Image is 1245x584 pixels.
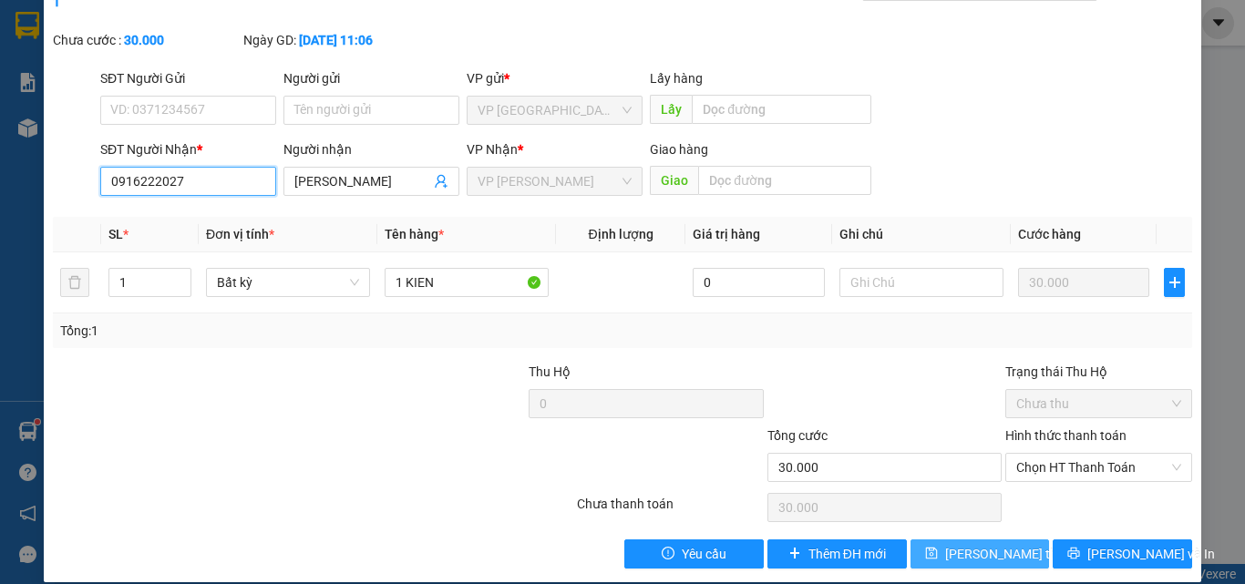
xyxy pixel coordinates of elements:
[767,539,907,569] button: plusThêm ĐH mới
[467,68,643,88] div: VP gửi
[153,69,251,84] b: [DOMAIN_NAME]
[650,142,708,157] span: Giao hàng
[60,268,89,297] button: delete
[839,268,1003,297] input: Ghi Chú
[118,26,175,175] b: BIÊN NHẬN GỬI HÀNG HÓA
[1067,547,1080,561] span: printer
[478,168,632,195] span: VP Phan Thiết
[198,23,242,67] img: logo.jpg
[911,539,1050,569] button: save[PERSON_NAME] thay đổi
[53,30,240,50] div: Chưa cước :
[217,269,359,296] span: Bất kỳ
[575,494,766,526] div: Chưa thanh toán
[650,71,703,86] span: Lấy hàng
[283,139,459,159] div: Người nhận
[1016,454,1181,481] span: Chọn HT Thanh Toán
[1087,544,1215,564] span: [PERSON_NAME] và In
[243,30,430,50] div: Ngày GD:
[682,544,726,564] span: Yêu cầu
[1018,227,1081,241] span: Cước hàng
[1016,390,1181,417] span: Chưa thu
[945,544,1091,564] span: [PERSON_NAME] thay đổi
[624,539,764,569] button: exclamation-circleYêu cầu
[832,217,1011,252] th: Ghi chú
[662,547,674,561] span: exclamation-circle
[206,227,274,241] span: Đơn vị tính
[60,321,482,341] div: Tổng: 1
[588,227,653,241] span: Định lượng
[788,547,801,561] span: plus
[100,68,276,88] div: SĐT Người Gửi
[1053,539,1192,569] button: printer[PERSON_NAME] và In
[767,428,828,443] span: Tổng cước
[1005,362,1192,382] div: Trạng thái Thu Hộ
[925,547,938,561] span: save
[698,166,871,195] input: Dọc đường
[1018,268,1149,297] input: 0
[1165,275,1184,290] span: plus
[283,68,459,88] div: Người gửi
[650,166,698,195] span: Giao
[1164,268,1185,297] button: plus
[434,174,448,189] span: user-add
[692,95,871,124] input: Dọc đường
[153,87,251,109] li: (c) 2017
[467,142,518,157] span: VP Nhận
[299,33,373,47] b: [DATE] 11:06
[23,118,103,203] b: [PERSON_NAME]
[385,268,549,297] input: VD: Bàn, Ghế
[478,97,632,124] span: VP Sài Gòn
[100,139,276,159] div: SĐT Người Nhận
[650,95,692,124] span: Lấy
[808,544,886,564] span: Thêm ĐH mới
[108,227,123,241] span: SL
[693,227,760,241] span: Giá trị hàng
[1005,428,1127,443] label: Hình thức thanh toán
[124,33,164,47] b: 30.000
[385,227,444,241] span: Tên hàng
[529,364,571,379] span: Thu Hộ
